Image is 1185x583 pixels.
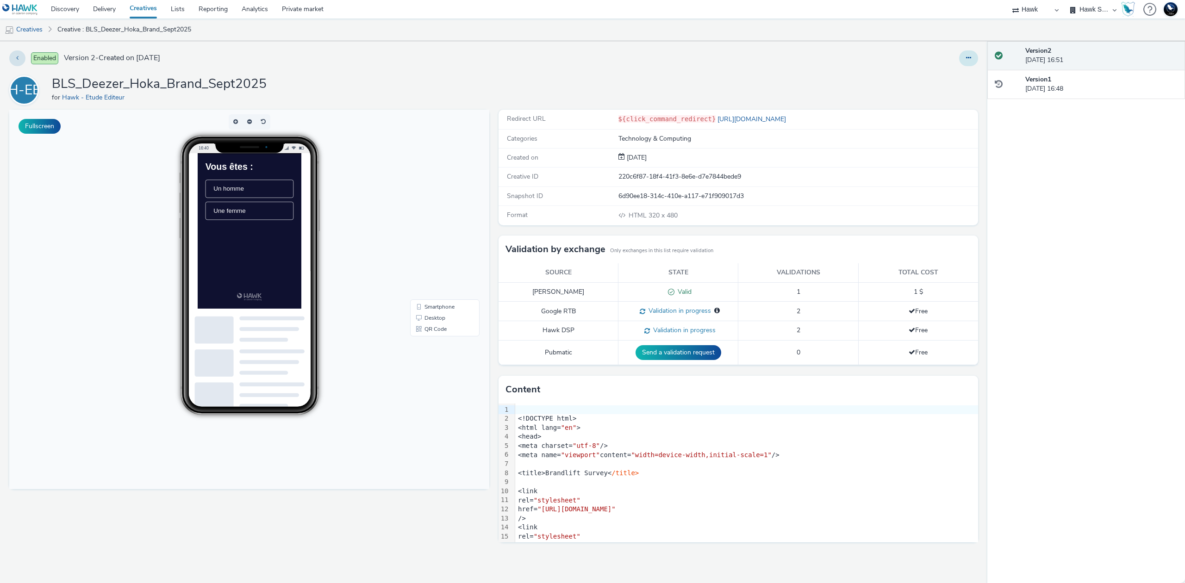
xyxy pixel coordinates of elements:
[909,348,928,357] span: Free
[499,514,510,523] div: 13
[507,114,546,123] span: Redirect URL
[499,263,618,282] th: Source
[62,93,128,102] a: Hawk - Etude Editeur
[515,414,978,423] div: <!DOCTYPE html>
[618,134,978,143] div: Technology & Computing
[31,52,58,64] span: Enabled
[499,459,510,469] div: 7
[618,263,738,282] th: State
[515,469,978,478] div: <title>Brandlift Survey<
[629,211,649,220] span: HTML
[909,307,928,316] span: Free
[534,496,580,504] span: "stylesheet"
[1121,2,1135,17] div: Hawk Academy
[1025,46,1051,55] strong: Version 2
[499,469,510,478] div: 8
[499,532,510,541] div: 15
[5,25,14,35] img: mobile
[1025,75,1051,84] strong: Version 1
[2,4,38,15] img: undefined Logo
[11,12,137,27] h1: Vous êtes :
[909,326,928,335] span: Free
[515,441,978,451] div: <meta charset= />
[515,487,978,496] div: <link
[499,321,618,341] td: Hawk DSP
[507,172,538,181] span: Creative ID
[515,423,978,433] div: <html lang= >
[797,307,800,316] span: 2
[618,172,978,181] div: 220c6f87-18f4-41f3-8e6e-d7e7844bede9
[56,199,93,211] img: hawk surveys logo
[507,153,538,162] span: Created on
[618,115,716,123] code: ${click_command_redirect}
[499,341,618,365] td: Pubmatic
[650,326,716,335] span: Validation in progress
[618,192,978,201] div: 6d90ee18-314c-410e-a117-e71f909017d3
[499,405,510,415] div: 1
[499,441,510,451] div: 5
[515,523,978,532] div: <link
[23,77,69,87] span: Une femme
[561,451,600,459] span: "viewport"
[499,282,618,302] td: [PERSON_NAME]
[534,533,580,540] span: "stylesheet"
[507,192,543,200] span: Snapshot ID
[23,46,66,56] span: Un homme
[674,287,692,296] span: Valid
[499,478,510,487] div: 9
[64,53,160,63] span: Version 2 - Created on [DATE]
[515,496,978,505] div: rel=
[499,450,510,459] div: 6
[611,469,639,477] span: /title>
[515,432,978,441] div: <head>
[573,442,600,449] span: "utf-8"
[515,532,978,541] div: rel=
[415,205,436,211] span: Desktop
[515,514,978,523] div: />
[499,302,618,321] td: Google RTB
[537,505,616,513] span: "[URL][DOMAIN_NAME]"
[636,345,721,360] button: Send a validation request
[1164,2,1178,16] img: Support Hawk
[403,214,468,225] li: QR Code
[537,541,616,549] span: "[URL][DOMAIN_NAME]"
[499,432,510,441] div: 4
[403,203,468,214] li: Desktop
[415,217,437,222] span: QR Code
[515,505,978,514] div: href=
[561,424,577,431] span: "en"
[507,211,528,219] span: Format
[52,93,62,102] span: for
[499,523,510,532] div: 14
[797,348,800,357] span: 0
[625,153,647,162] div: Creation 25 September 2025, 16:48
[505,383,540,397] h3: Content
[499,496,510,505] div: 11
[515,451,978,460] div: <meta name= content= />
[797,326,800,335] span: 2
[52,75,267,93] h1: BLS_Deezer_Hoka_Brand_Sept2025
[19,119,61,134] button: Fullscreen
[8,77,40,103] div: H-EE
[415,194,445,200] span: Smartphone
[499,423,510,433] div: 3
[1025,46,1178,65] div: [DATE] 16:51
[499,487,510,496] div: 10
[738,263,858,282] th: Validations
[515,541,978,550] div: href=
[1121,2,1139,17] a: Hawk Academy
[189,36,199,41] span: 16:40
[914,287,923,296] span: 1 $
[499,505,510,514] div: 12
[797,287,800,296] span: 1
[858,263,978,282] th: Total cost
[625,153,647,162] span: [DATE]
[716,115,790,124] a: [URL][DOMAIN_NAME]
[403,192,468,203] li: Smartphone
[1025,75,1178,94] div: [DATE] 16:48
[499,414,510,423] div: 2
[499,541,510,550] div: 16
[53,19,196,41] a: Creative : BLS_Deezer_Hoka_Brand_Sept2025
[507,134,537,143] span: Categories
[628,211,678,220] span: 320 x 480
